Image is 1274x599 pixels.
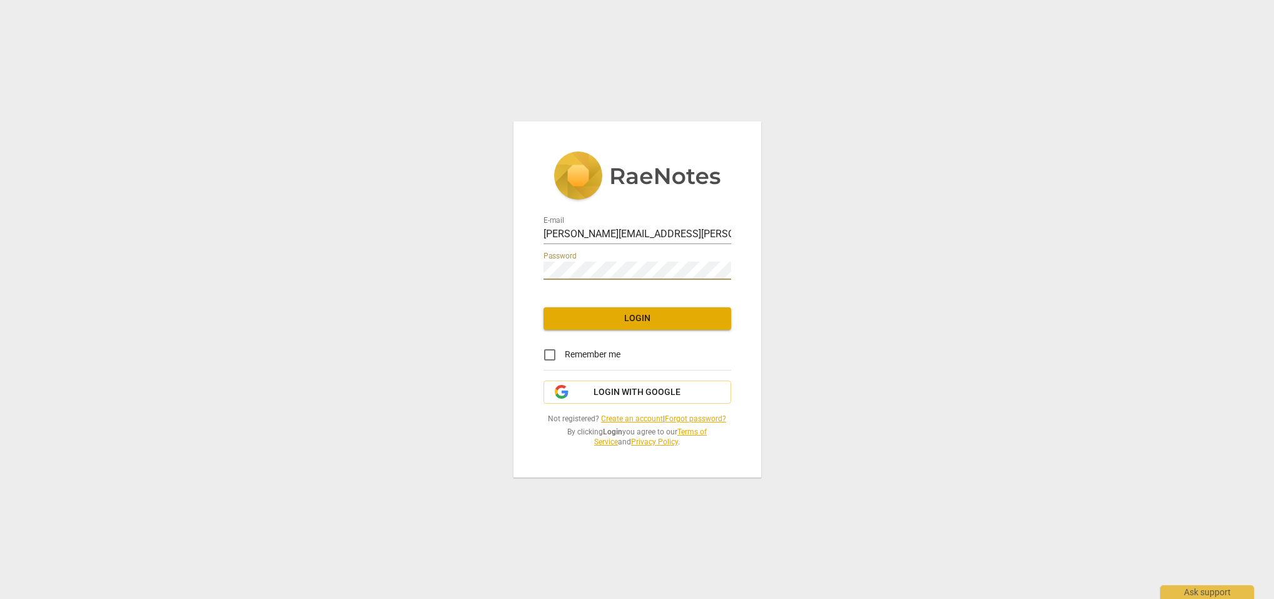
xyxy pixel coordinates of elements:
[543,381,731,404] button: Login with Google
[543,427,731,448] span: By clicking you agree to our and .
[543,307,731,330] button: Login
[603,427,622,436] b: Login
[554,312,721,325] span: Login
[554,151,721,203] img: 5ac2273c67554f335776073100b6d88f.svg
[594,386,680,399] span: Login with Google
[631,438,678,446] a: Privacy Policy
[1160,585,1254,599] div: Ask support
[543,414,731,424] span: Not registered? |
[543,252,577,260] label: Password
[565,348,620,361] span: Remember me
[665,414,726,423] a: Forgot password?
[543,217,564,224] label: E-mail
[601,414,663,423] a: Create an account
